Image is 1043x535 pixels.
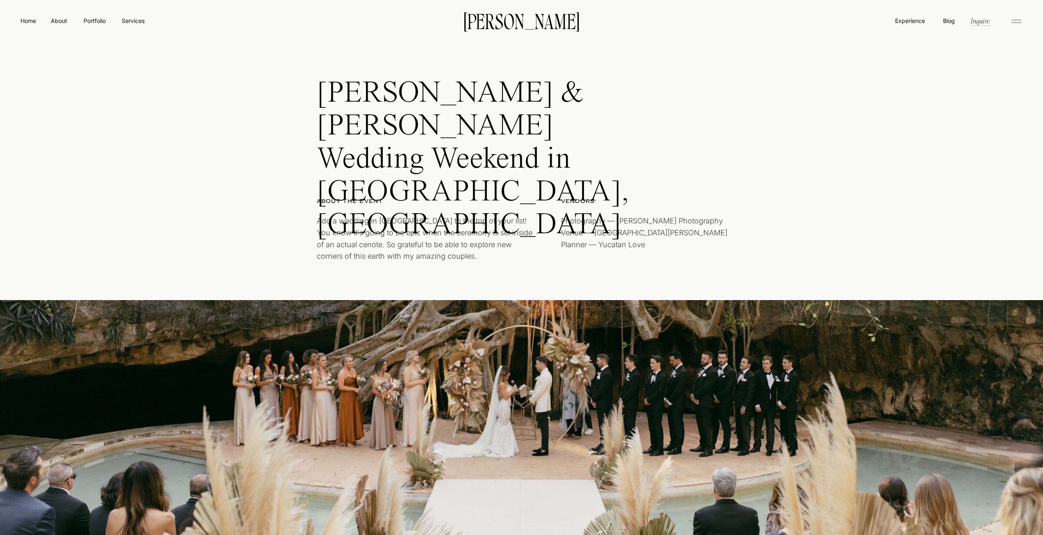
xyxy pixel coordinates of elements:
[19,16,38,25] a: Home
[80,16,109,25] a: Portfolio
[561,197,704,206] a: Vendors
[941,16,957,25] a: Blog
[121,16,145,25] a: Services
[50,16,68,25] a: About
[317,77,654,171] h1: [PERSON_NAME] & [PERSON_NAME] Wedding Weekend in [GEOGRAPHIC_DATA], [GEOGRAPHIC_DATA]
[970,16,991,25] a: Inquire
[451,12,592,29] a: [PERSON_NAME]
[317,215,533,267] p: Add a wedding in [GEOGRAPHIC_DATA] to the top of your list! You know it's going to be epic when t...
[894,16,926,25] a: Experience
[317,197,460,206] a: ABout the event
[561,215,731,267] p: Photography — [PERSON_NAME] Photography Venue — [GEOGRAPHIC_DATA][PERSON_NAME] Planner — Yucatan ...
